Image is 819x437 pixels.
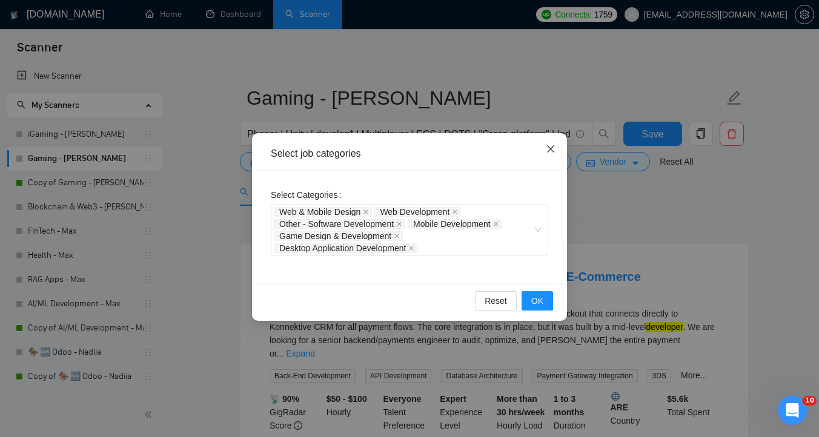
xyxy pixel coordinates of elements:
[803,396,817,406] span: 10
[274,231,403,241] span: Game Design & Development
[413,220,491,228] span: Mobile Development
[534,133,567,166] button: Close
[485,294,507,307] span: Reset
[271,185,346,205] label: Select Categories
[279,232,391,240] span: Game Design & Development
[279,244,406,252] span: Desktop Application Development
[452,209,458,215] span: close
[271,147,548,160] div: Select job categories
[279,208,360,216] span: Web & Mobile Design
[778,396,807,425] iframe: Intercom live chat
[531,294,543,307] span: OK
[546,144,555,154] span: close
[363,209,369,215] span: close
[408,219,502,229] span: Mobile Development
[493,221,499,227] span: close
[396,221,402,227] span: close
[380,208,449,216] span: Web Development
[274,219,405,229] span: Other - Software Development
[522,291,553,310] button: OK
[274,207,372,217] span: Web & Mobile Design
[279,220,394,228] span: Other - Software Development
[394,233,400,239] span: close
[475,291,517,310] button: Reset
[408,245,414,251] span: close
[274,243,417,253] span: Desktop Application Development
[374,207,461,217] span: Web Development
